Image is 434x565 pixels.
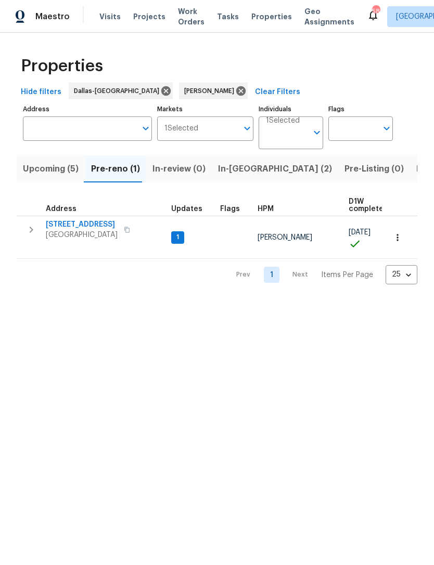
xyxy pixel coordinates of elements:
[178,6,205,27] span: Work Orders
[310,125,324,140] button: Open
[152,162,206,176] span: In-review (0)
[259,106,323,112] label: Individuals
[321,270,373,280] p: Items Per Page
[46,230,118,240] span: [GEOGRAPHIC_DATA]
[372,6,379,17] div: 58
[379,121,394,136] button: Open
[258,205,274,213] span: HPM
[264,267,279,283] a: Goto page 1
[21,61,103,71] span: Properties
[138,121,153,136] button: Open
[251,83,304,102] button: Clear Filters
[349,198,384,213] span: D1W complete
[266,116,300,125] span: 1 Selected
[21,86,61,99] span: Hide filters
[17,83,66,102] button: Hide filters
[179,83,248,99] div: [PERSON_NAME]
[344,162,404,176] span: Pre-Listing (0)
[386,261,417,288] div: 25
[46,219,118,230] span: [STREET_ADDRESS]
[172,233,183,242] span: 1
[255,86,300,99] span: Clear Filters
[74,86,163,96] span: Dallas-[GEOGRAPHIC_DATA]
[69,83,173,99] div: Dallas-[GEOGRAPHIC_DATA]
[164,124,198,133] span: 1 Selected
[226,265,417,284] nav: Pagination Navigation
[99,11,121,22] span: Visits
[23,106,152,112] label: Address
[304,6,354,27] span: Geo Assignments
[171,205,202,213] span: Updates
[258,234,312,241] span: [PERSON_NAME]
[217,13,239,20] span: Tasks
[91,162,140,176] span: Pre-reno (1)
[218,162,332,176] span: In-[GEOGRAPHIC_DATA] (2)
[157,106,254,112] label: Markets
[35,11,70,22] span: Maestro
[133,11,165,22] span: Projects
[23,162,79,176] span: Upcoming (5)
[240,121,254,136] button: Open
[328,106,393,112] label: Flags
[184,86,238,96] span: [PERSON_NAME]
[220,205,240,213] span: Flags
[349,229,371,236] span: [DATE]
[46,205,76,213] span: Address
[251,11,292,22] span: Properties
